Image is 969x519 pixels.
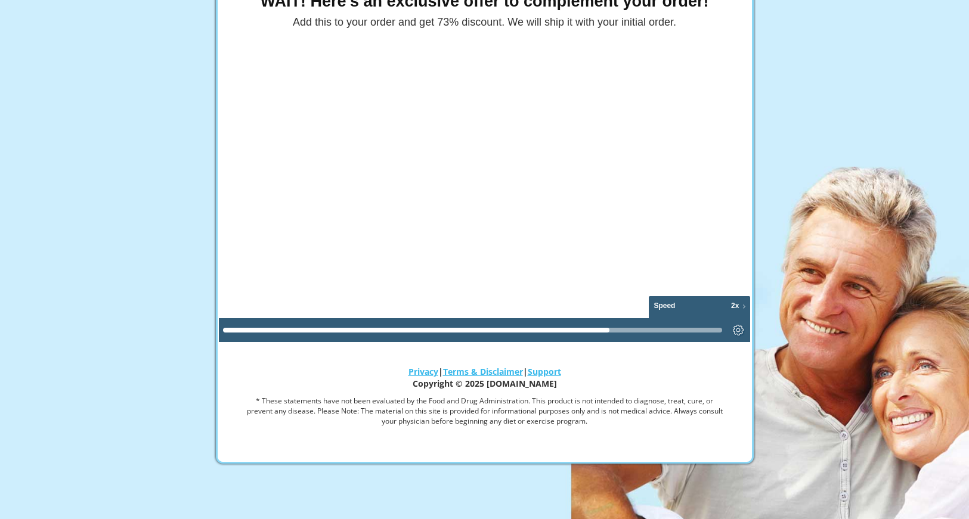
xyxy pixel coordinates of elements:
[213,17,756,29] h4: Add this to your order and get 73% discount. We will ship it with your initial order.
[654,302,675,311] span: Speed
[408,366,438,377] a: Privacy
[726,318,750,342] button: Settings
[443,366,523,377] a: Terms & Disclaimer
[528,366,561,377] a: Support
[731,302,739,311] span: 2x
[246,396,723,426] p: * These statements have not been evaluated by the Food and Drug Administration. This product is n...
[649,296,750,316] button: Playback speed
[246,366,723,390] p: | | Copyright © 2025 [DOMAIN_NAME]
[213,450,756,473] img: footer.png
